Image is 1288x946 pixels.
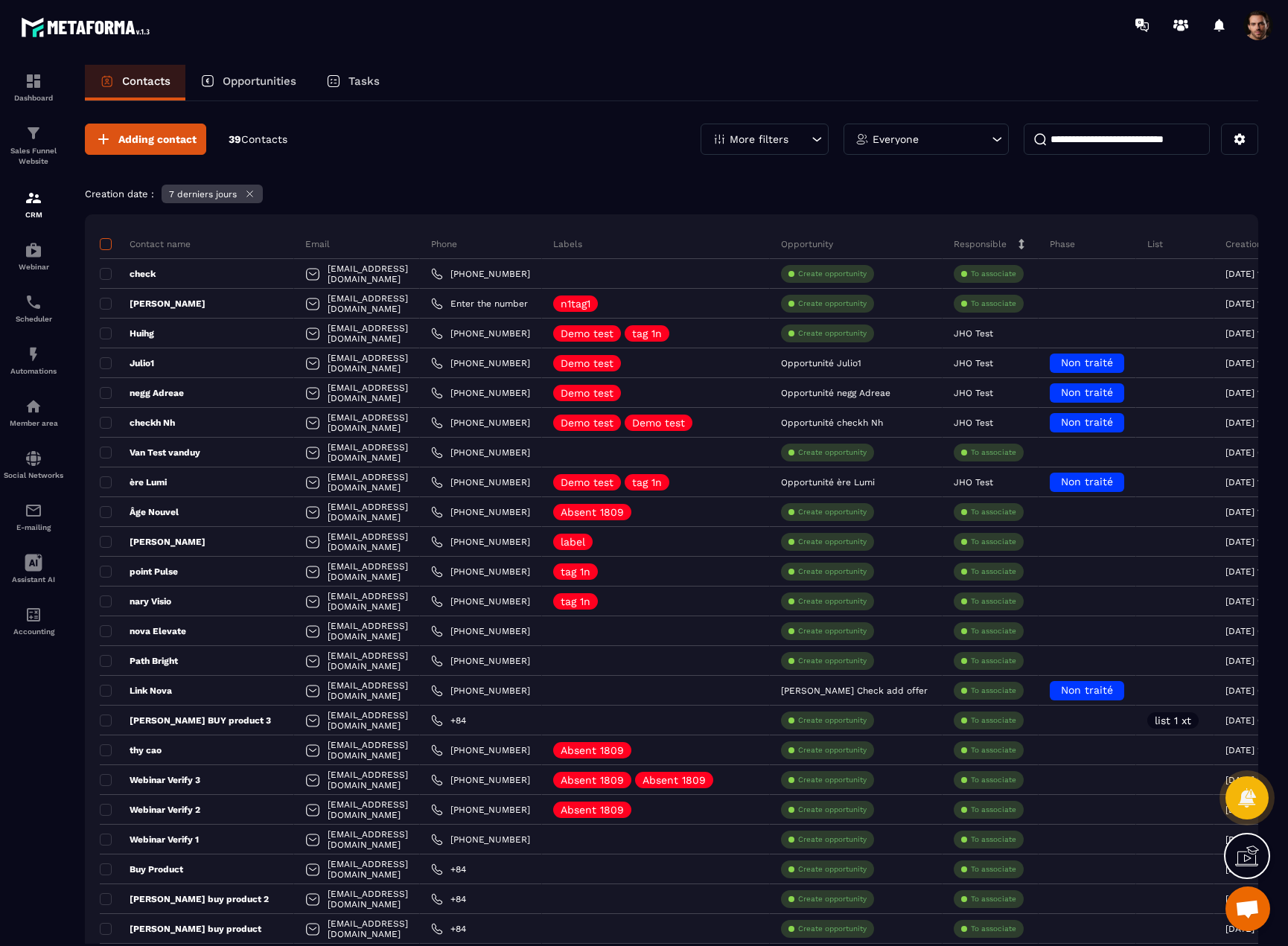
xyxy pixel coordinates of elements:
[1225,626,1281,636] p: [DATE] 09:59
[100,774,200,786] p: Webinar Verify 3
[1225,477,1280,488] p: [DATE] 10:05
[971,596,1016,607] p: To associate
[25,397,42,415] img: automations
[431,327,530,339] a: [PHONE_NUMBER]
[4,595,63,647] a: accountantaccountantAccounting
[971,715,1016,726] p: To associate
[25,124,42,142] img: formation
[4,471,63,479] p: Social Networks
[4,419,63,427] p: Member area
[971,507,1016,517] p: To associate
[100,744,162,756] p: thy cao
[798,894,867,904] p: Create opportunity
[100,655,178,667] p: Path Bright
[431,595,530,607] a: [PHONE_NUMBER]
[781,358,861,368] p: Opportunité Julio1
[85,188,154,199] p: Creation date :
[954,477,993,488] p: JHO Test
[632,477,662,488] p: tag 1n
[100,327,154,339] p: Huihg
[100,566,178,578] p: point Pulse
[4,263,63,271] p: Webinar
[561,805,624,815] p: Absent 1809
[798,269,867,279] p: Create opportunity
[4,367,63,375] p: Automations
[431,804,530,816] a: [PHONE_NUMBER]
[1225,715,1280,726] p: [DATE] 09:12
[971,566,1016,577] p: To associate
[798,626,867,636] p: Create opportunity
[798,805,867,815] p: Create opportunity
[100,834,199,846] p: Webinar Verify 1
[1225,418,1280,428] p: [DATE] 10:25
[561,745,624,755] p: Absent 1809
[798,596,867,607] p: Create opportunity
[561,358,613,368] p: Demo test
[431,625,530,637] a: [PHONE_NUMBER]
[431,506,530,518] a: [PHONE_NUMBER]
[1061,684,1113,696] span: Non traité
[431,685,530,697] a: [PHONE_NUMBER]
[1225,507,1280,517] p: [DATE] 10:05
[781,388,890,398] p: Opportunité negg Adreae
[798,298,867,309] p: Create opportunity
[1225,388,1278,398] p: [DATE] 11:48
[431,447,530,458] a: [PHONE_NUMBER]
[798,507,867,517] p: Create opportunity
[185,65,311,100] a: Opportunities
[4,94,63,102] p: Dashboard
[971,656,1016,666] p: To associate
[561,537,585,547] p: label
[100,685,172,697] p: Link Nova
[1061,386,1113,398] span: Non traité
[1225,886,1270,931] div: Open chat
[553,238,582,250] p: Labels
[311,65,395,100] a: Tasks
[632,328,662,339] p: tag 1n
[25,241,42,259] img: automations
[25,450,42,467] img: social-network
[798,447,867,458] p: Create opportunity
[798,328,867,339] p: Create opportunity
[1225,924,1280,934] p: [DATE] 21:34
[431,744,530,756] a: [PHONE_NUMBER]
[100,536,205,548] p: [PERSON_NAME]
[100,506,179,518] p: Âge Nouvel
[4,386,63,438] a: automationsautomationsMember area
[730,134,788,144] p: More filters
[4,334,63,386] a: automationsautomationsAutomations
[431,893,466,905] a: +84
[25,189,42,207] img: formation
[561,596,590,607] p: tag 1n
[798,864,867,875] p: Create opportunity
[431,417,530,429] a: [PHONE_NUMBER]
[4,146,63,167] p: Sales Funnel Website
[431,655,530,667] a: [PHONE_NUMBER]
[798,924,867,934] p: Create opportunity
[798,566,867,577] p: Create opportunity
[971,864,1016,875] p: To associate
[100,804,200,816] p: Webinar Verify 2
[431,387,530,399] a: [PHONE_NUMBER]
[4,178,63,230] a: formationformationCRM
[4,543,63,595] a: Assistant AI
[4,627,63,636] p: Accounting
[561,566,590,577] p: tag 1n
[561,507,624,517] p: Absent 1809
[431,863,466,875] a: +84
[971,924,1016,934] p: To associate
[25,72,42,90] img: formation
[561,328,613,339] p: Demo test
[971,626,1016,636] p: To associate
[1225,656,1281,666] p: [DATE] 09:58
[169,189,237,199] p: 7 derniers jours
[1225,894,1280,904] p: [DATE] 21:36
[4,61,63,113] a: formationformationDashboard
[954,238,1007,250] p: Responsible
[954,418,993,428] p: JHO Test
[1225,447,1281,458] p: [DATE] 09:35
[1225,269,1280,279] p: [DATE] 16:37
[431,238,457,250] p: Phone
[4,230,63,282] a: automationsautomationsWebinar
[25,345,42,363] img: automations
